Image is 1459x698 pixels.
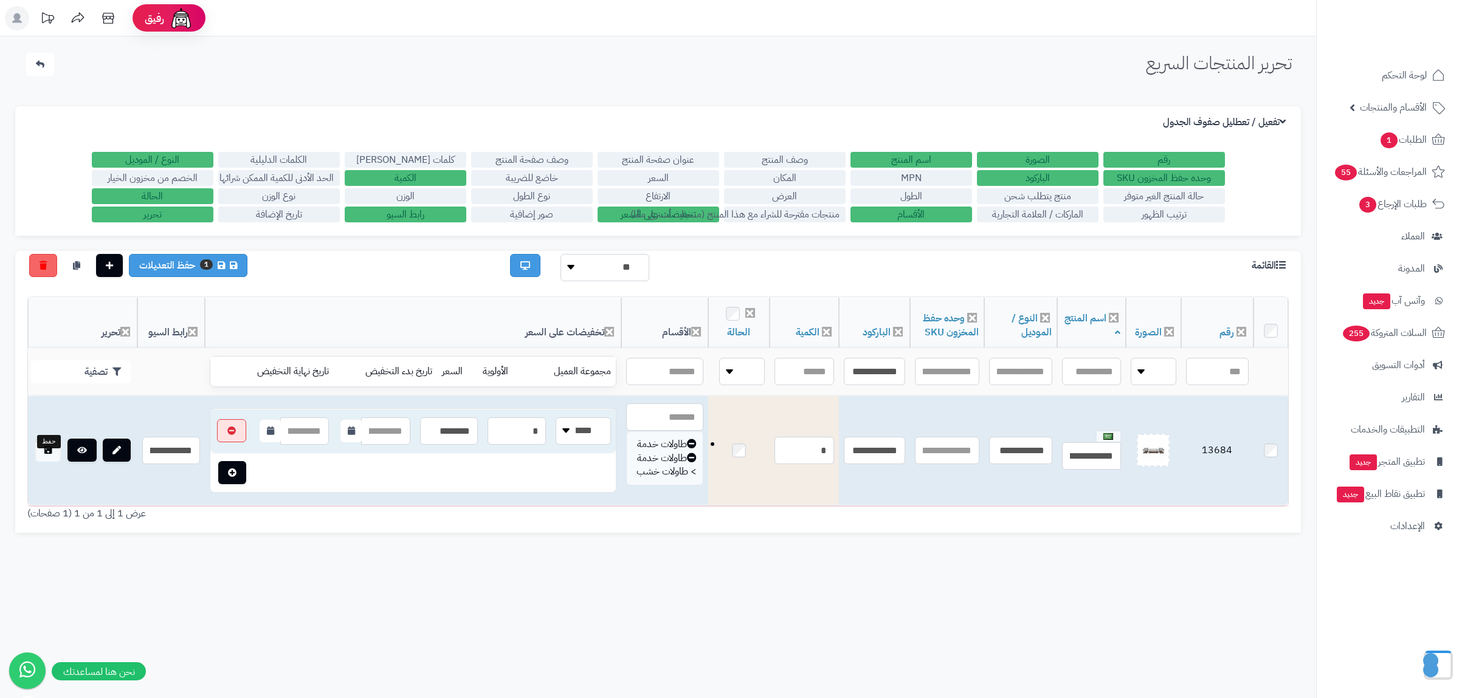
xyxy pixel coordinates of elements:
label: تاريخ الإضافة [218,207,340,222]
span: جديد [1337,487,1364,502]
h3: القائمة [1252,260,1289,272]
a: التطبيقات والخدمات [1324,415,1452,444]
label: الوزن [345,188,466,204]
span: 3 [1359,197,1377,213]
a: المراجعات والأسئلة55 [1324,157,1452,186]
a: المدونة [1324,254,1452,283]
span: طلبات الإرجاع [1358,196,1427,213]
label: تخفيضات على السعر [598,207,719,222]
img: العربية [1103,433,1113,440]
label: الحد الأدنى للكمية الممكن شرائها [218,170,340,186]
label: MPN [850,170,972,186]
label: الأقسام [850,207,972,222]
a: الإعدادات [1324,512,1452,541]
label: الصورة [977,152,1099,168]
span: جديد [1363,293,1390,309]
a: اسم المنتج [1064,311,1120,340]
span: العملاء [1401,228,1425,245]
td: تاريخ بدء التخفيض [334,357,437,386]
label: الارتفاع [598,188,719,204]
label: المكان [724,170,846,186]
a: وحده حفظ المخزون SKU [923,311,979,340]
td: السعر [437,357,478,386]
span: التطبيقات والخدمات [1351,421,1425,438]
img: ai-face.png [169,6,193,30]
a: الكمية [796,325,819,340]
th: تحرير [28,298,137,348]
span: 1 [1381,132,1398,149]
a: حفظ التعديلات [129,254,247,277]
label: منتج يتطلب شحن [977,188,1099,204]
a: أدوات التسويق [1324,351,1452,380]
label: النوع / الموديل [92,152,213,168]
div: طاولات خدمة > طاولات خشب [633,451,696,479]
label: ترتيب الظهور [1103,207,1225,222]
span: السلات المتروكة [1342,324,1427,341]
span: 55 [1335,165,1357,181]
a: الطلبات1 [1324,125,1452,154]
label: وحده حفظ المخزون SKU [1103,170,1225,186]
span: جديد [1350,454,1377,470]
a: وآتس آبجديد [1324,286,1452,315]
span: تطبيق المتجر [1348,453,1425,470]
span: أدوات التسويق [1372,357,1425,374]
a: السلات المتروكة255 [1324,318,1452,347]
th: الأقسام [621,298,708,348]
label: الطول [850,188,972,204]
th: تخفيضات على السعر [205,298,621,348]
label: تحرير [92,207,213,222]
a: تحديثات المنصة [32,6,63,33]
span: المدونة [1398,260,1425,277]
a: الباركود [863,325,891,340]
td: مجموعة العميل [526,357,616,386]
a: النوع / الموديل [1012,311,1052,340]
label: وصف صفحة المنتج [471,152,593,168]
label: وصف المنتج [724,152,846,168]
label: صور إضافية [471,207,593,222]
button: تصفية [31,360,131,383]
img: logo-2.png [1376,29,1447,54]
span: 255 [1343,326,1370,342]
span: المراجعات والأسئلة [1334,163,1427,180]
label: العرض [724,188,846,204]
label: منتجات مقترحة للشراء مع هذا المنتج (منتجات تُشترى معًا) [724,207,846,222]
div: عرض 1 إلى 1 من 1 (1 صفحات) [18,507,658,521]
div: طاولات خدمة [633,437,696,451]
th: رابط السيو [137,298,205,348]
a: التقارير [1324,383,1452,412]
a: رقم [1219,325,1234,340]
span: الإعدادات [1390,518,1425,535]
label: الباركود [977,170,1099,186]
label: الخصم من مخزون الخيار [92,170,213,186]
a: طلبات الإرجاع3 [1324,190,1452,219]
a: تطبيق المتجرجديد [1324,447,1452,476]
span: التقارير [1402,389,1425,406]
div: حفظ [37,435,61,448]
label: رقم [1103,152,1225,168]
label: نوع الطول [471,188,593,204]
a: الصورة [1135,325,1162,340]
span: رفيق [145,11,164,26]
span: وآتس آب [1362,292,1425,309]
label: الكمية [345,170,466,186]
span: الطلبات [1379,131,1427,148]
td: تاريخ نهاية التخفيض [224,357,334,386]
label: الماركات / العلامة التجارية [977,207,1099,222]
td: الأولوية [478,357,525,386]
label: الحالة [92,188,213,204]
h3: تفعيل / تعطليل صفوف الجدول [1163,117,1289,128]
a: العملاء [1324,222,1452,251]
label: نوع الوزن [218,188,340,204]
label: السعر [598,170,719,186]
h1: تحرير المنتجات السريع [1146,53,1292,73]
a: تطبيق نقاط البيعجديد [1324,479,1452,508]
label: الكلمات الدليلية [218,152,340,168]
label: خاضع للضريبة [471,170,593,186]
a: لوحة التحكم [1324,61,1452,90]
label: عنوان صفحة المنتج [598,152,719,168]
label: رابط السيو [345,207,466,222]
label: اسم المنتج [850,152,972,168]
a: الحالة [727,325,750,340]
label: كلمات [PERSON_NAME] [345,152,466,168]
span: تطبيق نقاط البيع [1336,485,1425,502]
